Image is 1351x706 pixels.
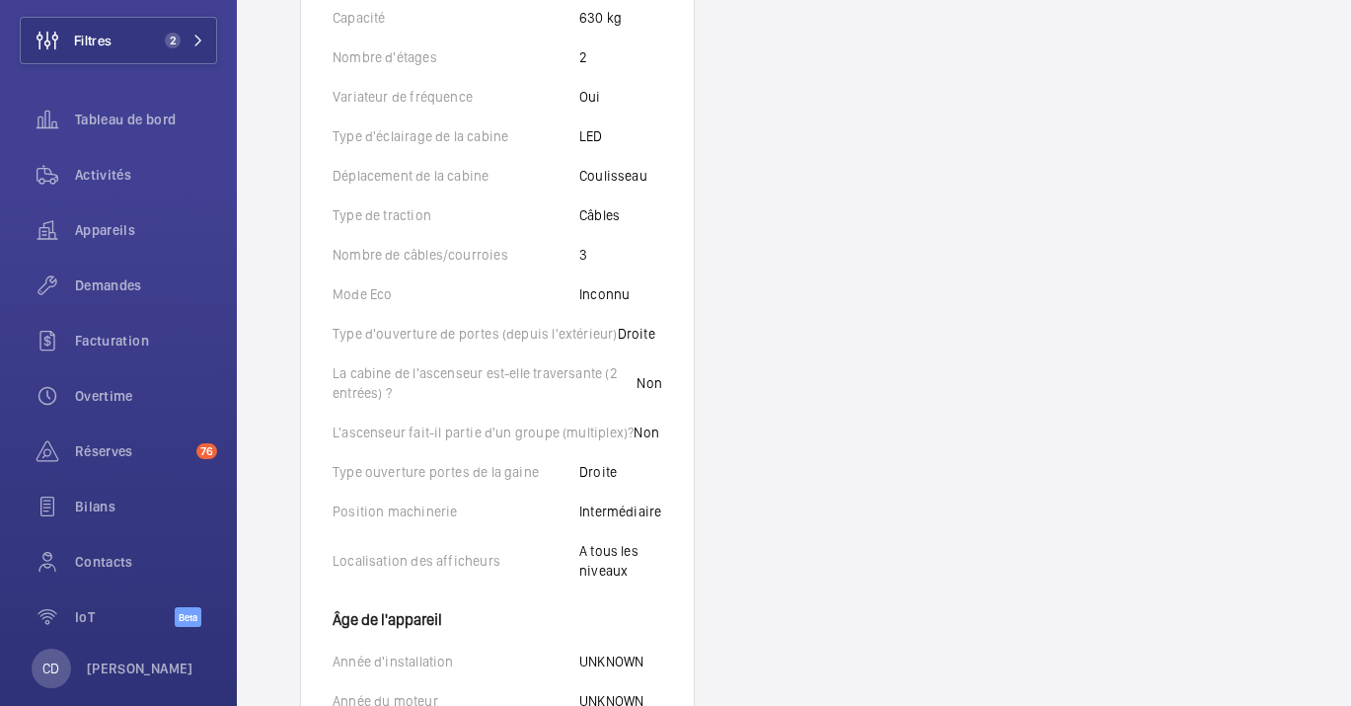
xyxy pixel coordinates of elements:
p: Type de traction [333,205,579,225]
span: Facturation [75,331,217,351]
p: Type d'ouverture de portes (depuis l'extérieur) [333,324,618,344]
p: Position machinerie [333,502,579,521]
span: Overtime [75,386,217,406]
p: Inconnu [579,284,630,304]
p: Intermédiaire [579,502,661,521]
span: IoT [75,607,175,627]
p: Type d'éclairage de la cabine [333,126,579,146]
span: Beta [175,607,201,627]
p: LED [579,126,603,146]
p: Nombre de câbles/courroies [333,245,579,265]
p: 3 [579,245,587,265]
span: Bilans [75,497,217,516]
p: Variateur de fréquence [333,87,579,107]
p: La cabine de l'ascenseur est-elle traversante (2 entrées) ? [333,363,637,403]
span: 2 [165,33,181,48]
span: Filtres [74,31,112,50]
h4: Âge de l'appareil [333,600,662,628]
p: Nombre d'étages [333,47,579,67]
span: Contacts [75,552,217,572]
p: Non [637,373,662,393]
span: 76 [196,443,217,459]
span: Activités [75,165,217,185]
p: CD [42,659,59,678]
p: Localisation des afficheurs [333,551,579,571]
p: 2 [579,47,587,67]
p: Câbles [579,205,620,225]
span: Réserves [75,441,188,461]
p: Coulisseau [579,166,647,186]
p: Année d'installation [333,652,579,671]
p: Type ouverture portes de la gaine [333,462,579,482]
p: A tous les niveaux [579,541,662,581]
span: Tableau de bord [75,110,217,129]
p: Capacité [333,8,579,28]
p: 630 kg [579,8,622,28]
span: Demandes [75,275,217,295]
p: Droite [618,324,655,344]
button: Filtres2 [20,17,217,64]
p: L'ascenseur fait-il partie d'un groupe (multiplex)? [333,423,634,442]
span: Appareils [75,220,217,240]
p: Non [634,423,659,442]
p: Droite [579,462,617,482]
p: [PERSON_NAME] [87,659,193,678]
p: Oui [579,87,601,107]
p: Mode Eco [333,284,579,304]
p: Déplacement de la cabine [333,166,579,186]
p: UNKNOWN [579,652,643,671]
